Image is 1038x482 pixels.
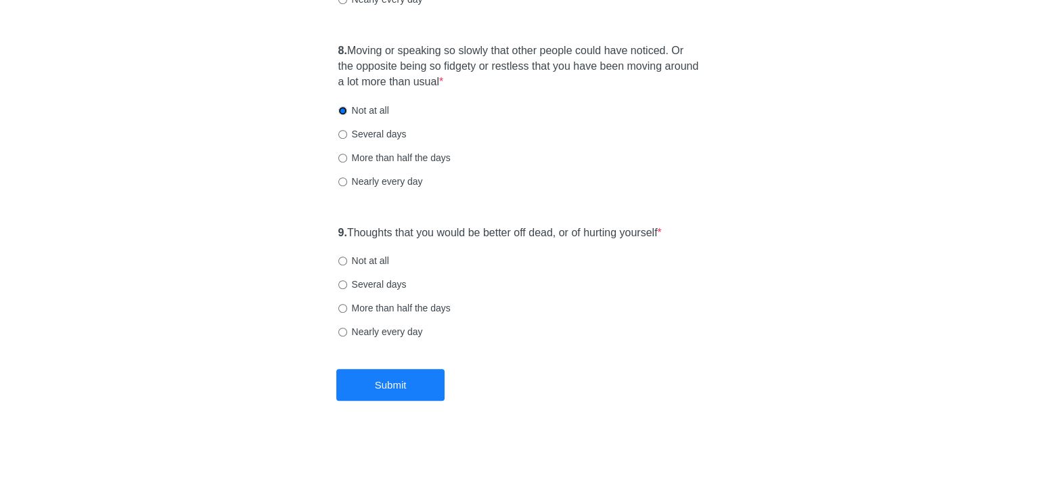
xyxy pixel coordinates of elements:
label: Several days [338,278,407,291]
label: Nearly every day [338,325,423,338]
button: Submit [336,369,445,401]
input: Nearly every day [338,177,347,186]
label: More than half the days [338,151,451,165]
label: Not at all [338,254,389,267]
label: Thoughts that you would be better off dead, or of hurting yourself [338,225,662,241]
label: More than half the days [338,301,451,315]
label: Not at all [338,104,389,117]
input: Not at all [338,106,347,115]
input: Nearly every day [338,328,347,336]
input: More than half the days [338,154,347,162]
input: More than half the days [338,304,347,313]
strong: 8. [338,45,347,56]
label: Moving or speaking so slowly that other people could have noticed. Or the opposite being so fidge... [338,43,700,90]
label: Nearly every day [338,175,423,188]
input: Not at all [338,257,347,265]
strong: 9. [338,227,347,238]
input: Several days [338,280,347,289]
label: Several days [338,127,407,141]
input: Several days [338,130,347,139]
